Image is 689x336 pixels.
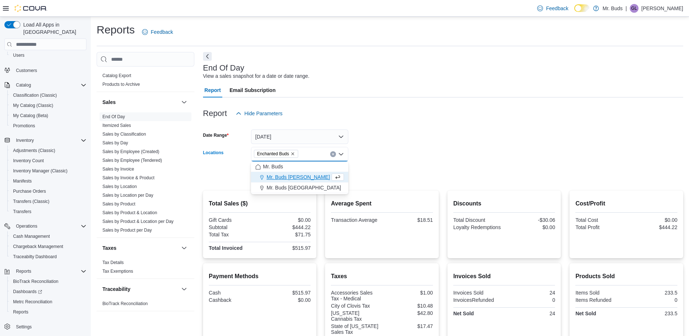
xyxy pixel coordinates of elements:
a: Inventory Count [10,156,47,165]
div: Items Refunded [575,297,625,303]
span: Load All Apps in [GEOGRAPHIC_DATA] [20,21,86,36]
a: Sales by Product & Location per Day [102,219,174,224]
a: End Of Day [102,114,125,119]
a: Transfers (Classic) [10,197,52,206]
button: Next [203,52,212,61]
div: $18.51 [384,217,433,223]
a: Catalog Export [102,73,131,78]
span: Users [10,51,86,60]
div: 24 [506,290,555,296]
div: InvoicesRefunded [453,297,503,303]
h2: Payment Methods [209,272,311,281]
span: Inventory [13,136,86,145]
a: Promotions [10,121,38,130]
button: Catalog [1,80,89,90]
h2: Taxes [331,272,433,281]
button: [DATE] [251,129,348,144]
div: Subtotal [209,224,258,230]
button: Settings [1,321,89,332]
span: Dashboards [10,287,86,296]
a: Sales by Invoice & Product [102,175,154,180]
span: Email Subscription [230,83,276,97]
p: [PERSON_NAME] [641,4,683,13]
a: Customers [13,66,40,75]
div: $42.80 [384,310,433,316]
a: Users [10,51,27,60]
a: Dashboards [7,287,89,297]
a: Manifests [10,177,35,185]
span: Feedback [546,5,568,12]
h1: Reports [97,23,135,37]
a: Feedback [534,1,571,16]
a: Metrc Reconciliation [10,297,55,306]
div: Total Discount [453,217,503,223]
span: Tax Exemptions [102,268,133,274]
button: Mr. Buds [251,161,348,172]
a: Sales by Classification [102,132,146,137]
button: Operations [1,221,89,231]
a: Dashboards [10,287,45,296]
div: 0 [628,297,677,303]
a: Tax Details [102,260,124,265]
div: [US_STATE] Cannabis Tax [331,310,380,322]
span: Sales by Employee (Tendered) [102,157,162,163]
h3: End Of Day [203,64,244,72]
a: Classification (Classic) [10,91,60,100]
strong: Total Invoiced [209,245,243,251]
span: Enchanted Buds [257,150,289,157]
button: Classification (Classic) [7,90,89,100]
div: 233.5 [628,290,677,296]
p: Mr. Buds [603,4,623,13]
button: Inventory Manager (Classic) [7,166,89,176]
div: Cashback [209,297,258,303]
button: BioTrack Reconciliation [7,276,89,287]
div: $71.75 [261,232,311,237]
span: Manifests [10,177,86,185]
a: Sales by Product & Location [102,210,157,215]
span: Operations [16,223,37,229]
button: Metrc Reconciliation [7,297,89,307]
button: Traceability [180,285,189,293]
span: Settings [16,324,32,330]
span: Transfers (Classic) [10,197,86,206]
span: Itemized Sales [102,123,131,128]
span: Catalog [13,81,86,89]
span: My Catalog (Classic) [13,103,53,108]
span: Cash Management [13,233,50,239]
span: Reports [10,308,86,316]
button: Taxes [102,244,178,252]
span: Cash Management [10,232,86,241]
span: Sales by Employee (Created) [102,149,159,155]
a: Cash Management [10,232,53,241]
div: $444.22 [261,224,311,230]
button: Cash Management [7,231,89,241]
label: Date Range [203,132,229,138]
span: Sales by Location [102,184,137,189]
label: Locations [203,150,224,156]
div: $515.97 [261,290,311,296]
span: Transfers [10,207,86,216]
h2: Products Sold [575,272,677,281]
span: Catalog [16,82,31,88]
button: Reports [1,266,89,276]
span: Adjustments (Classic) [10,146,86,155]
div: 233.5 [628,311,677,316]
a: Reports [10,308,31,316]
h2: Average Spent [331,199,433,208]
button: Transfers (Classic) [7,196,89,207]
span: Sales by Location per Day [102,192,153,198]
span: My Catalog (Beta) [13,113,48,119]
span: Sales by Product [102,201,135,207]
div: Total Cost [575,217,625,223]
button: Chargeback Management [7,241,89,252]
span: Promotions [13,123,35,129]
span: Inventory Manager (Classic) [13,168,68,174]
a: Sales by Employee (Tendered) [102,158,162,163]
span: Inventory Count [13,158,44,164]
span: My Catalog (Beta) [10,111,86,120]
button: Traceability [102,285,178,293]
a: Products to Archive [102,82,140,87]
